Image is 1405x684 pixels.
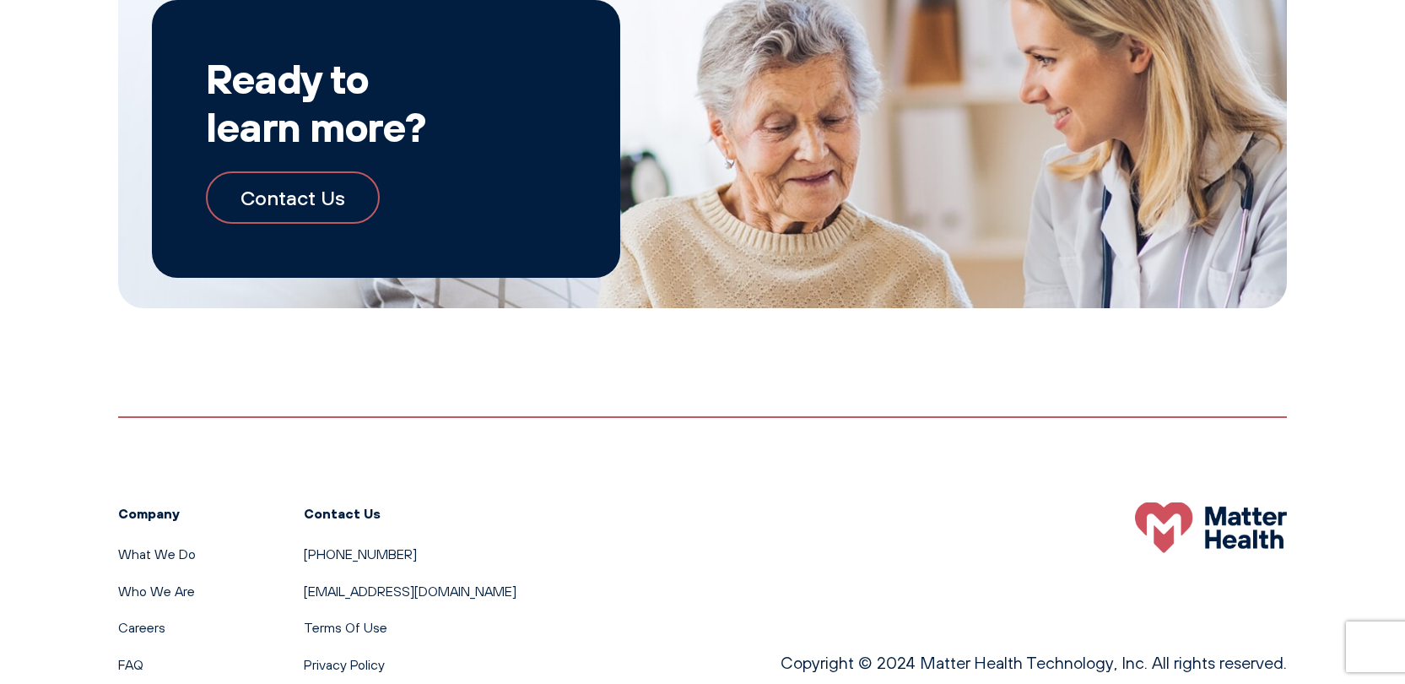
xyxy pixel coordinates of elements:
a: Careers [118,619,165,636]
h3: Company [118,502,196,524]
a: Terms Of Use [304,619,387,636]
a: Who We Are [118,583,195,600]
a: FAQ [118,656,143,673]
h3: Contact Us [304,502,516,524]
a: Contact Us [206,171,380,224]
h2: Ready to learn more? [206,54,566,151]
p: Copyright © 2024 Matter Health Technology, Inc. All rights reserved. [781,649,1287,676]
a: Privacy Policy [304,656,385,673]
a: [PHONE_NUMBER] [304,546,417,562]
a: What We Do [118,546,196,562]
a: [EMAIL_ADDRESS][DOMAIN_NAME] [304,583,516,600]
